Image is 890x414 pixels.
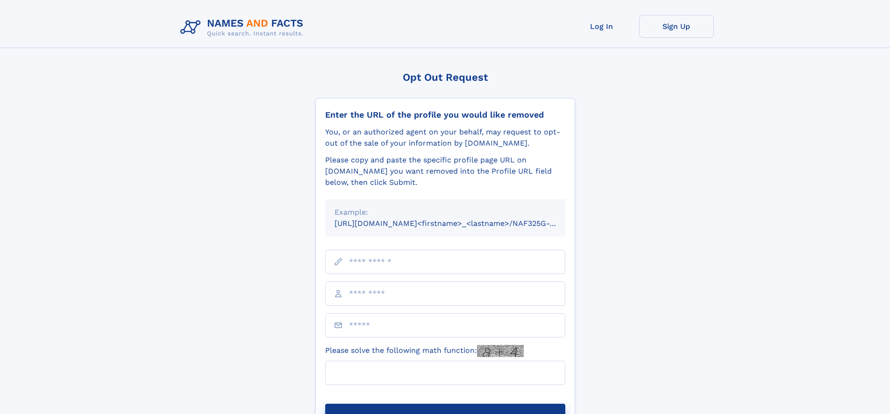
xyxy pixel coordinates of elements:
[177,15,311,40] img: Logo Names and Facts
[564,15,639,38] a: Log In
[335,219,583,228] small: [URL][DOMAIN_NAME]<firstname>_<lastname>/NAF325G-xxxxxxxx
[325,110,565,120] div: Enter the URL of the profile you would like removed
[315,71,575,83] div: Opt Out Request
[325,345,524,357] label: Please solve the following math function:
[335,207,556,218] div: Example:
[325,126,565,149] div: You, or an authorized agent on your behalf, may request to opt-out of the sale of your informatio...
[639,15,714,38] a: Sign Up
[325,154,565,188] div: Please copy and paste the specific profile page URL on [DOMAIN_NAME] you want removed into the Pr...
